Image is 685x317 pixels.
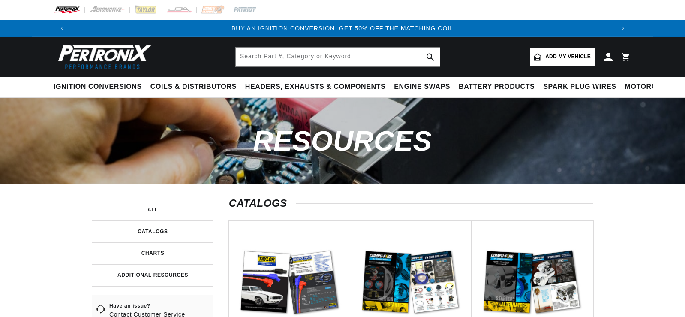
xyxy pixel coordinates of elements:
slideshow-component: Translation missing: en.sections.announcements.announcement_bar [32,20,653,37]
img: Pertronix [54,42,152,72]
span: Add my vehicle [545,53,591,61]
span: Engine Swaps [394,82,450,91]
span: Coils & Distributors [150,82,237,91]
span: Have an issue? [109,302,185,310]
summary: Battery Products [454,77,539,97]
a: Add my vehicle [530,48,595,66]
summary: Coils & Distributors [146,77,241,97]
span: Headers, Exhausts & Components [245,82,385,91]
button: Translation missing: en.sections.announcements.previous_announcement [54,20,71,37]
button: search button [421,48,440,66]
summary: Spark Plug Wires [539,77,620,97]
summary: Headers, Exhausts & Components [241,77,390,97]
span: Spark Plug Wires [543,82,616,91]
a: BUY AN IGNITION CONVERSION, GET 50% OFF THE MATCHING COIL [231,25,454,32]
span: Battery Products [459,82,535,91]
span: Motorcycle [625,82,676,91]
summary: Engine Swaps [390,77,454,97]
button: Translation missing: en.sections.announcements.next_announcement [614,20,631,37]
span: Ignition Conversions [54,82,142,91]
div: Announcement [71,24,614,33]
input: Search Part #, Category or Keyword [236,48,440,66]
span: Resources [253,125,432,157]
summary: Motorcycle [621,77,680,97]
div: 1 of 3 [71,24,614,33]
h2: catalogs [229,199,593,208]
summary: Ignition Conversions [54,77,146,97]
